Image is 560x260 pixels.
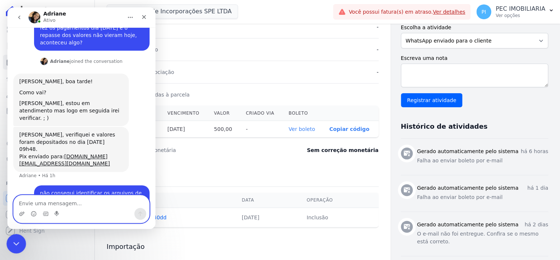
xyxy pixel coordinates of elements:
[12,166,48,170] div: Adriane • Há 1h
[417,184,519,192] h3: Gerado automaticamente pelo sistema
[3,71,91,86] a: Lotes
[33,182,136,197] div: não consegui identificar os arquivos de retorno
[7,234,26,254] iframe: Intercom live chat
[401,24,548,31] label: Escolha a atividade
[116,3,130,17] button: Início
[401,122,487,131] h3: Histórico de atividades
[35,203,41,209] button: Selecionador de GIF
[43,51,115,57] div: joined the conversation
[376,23,378,31] dd: -
[107,4,238,18] button: Chã Grande Incorporações SPE LTDA
[7,7,155,229] iframe: Intercom live chat
[6,66,121,119] div: [PERSON_NAME], boa tarde!Como vai?[PERSON_NAME], estou em atendimento mas logo em seguida irei ve...
[6,179,88,188] div: Plataformas
[43,51,62,57] b: Adriane
[329,126,369,132] button: Copiar código
[36,9,48,17] p: Ativo
[233,193,298,208] th: Data
[12,146,115,160] div: Pix enviado para:
[47,203,53,209] button: Start recording
[6,119,121,165] div: [PERSON_NAME], verifiquei e valores foram depositados no dia [DATE] 09h48.Pix enviado para:[DOMAI...
[208,121,240,138] th: 500,00
[12,92,115,114] div: [PERSON_NAME], estou em atendimento mas logo em seguida irei verificar. ; )
[23,203,29,209] button: Selecionador de Emoji
[233,208,298,227] td: [DATE]
[27,178,142,201] div: não consegui identificar os arquivos de retorno
[521,148,548,155] p: há 6 horas
[349,8,465,16] span: Você possui fatura(s) em atraso.
[3,38,91,53] a: Contratos
[3,55,91,70] a: Parcelas
[3,87,91,102] a: Clientes
[524,221,548,229] p: há 2 dias
[482,9,486,14] span: PI
[3,104,91,118] a: Minha Carteira
[240,121,283,138] th: -
[417,221,519,229] h3: Gerado automaticamente pelo sistema
[161,121,208,138] th: [DATE]
[433,9,465,15] a: Ver detalhes
[161,106,208,121] th: Vencimento
[12,124,115,146] div: [PERSON_NAME], verifiquei e valores foram depositados no dia [DATE] 09h48.
[417,148,519,155] h3: Gerado automaticamente pelo sistema
[208,106,240,121] th: Valor
[3,120,91,135] a: Transferências
[283,106,323,121] th: Boleto
[307,146,378,154] dd: Sem correção monetária
[240,106,283,121] th: Criado via
[3,22,91,37] a: Visão Geral
[107,169,379,178] h3: Exportação
[527,184,548,192] p: há 1 dia
[376,46,378,53] dd: -
[12,82,115,89] div: Como vai?
[496,13,545,18] p: Ver opções
[3,136,91,151] a: Crédito
[127,200,139,212] button: Enviar uma mensagem
[6,66,142,119] div: Adriane diz…
[417,230,548,246] p: O e-mail não foi entregue. Confira se o mesmo está correto.
[6,119,142,178] div: Adriane diz…
[6,188,142,200] textarea: Envie uma mensagem...
[11,203,17,209] button: Upload do anexo
[376,68,378,76] dd: -
[401,93,463,107] input: Registrar atividade
[496,5,545,13] p: PEC IMOBILIARIA
[298,193,378,208] th: Operação
[3,207,91,222] a: Conta Hent
[3,152,91,167] a: Negativação
[33,3,136,39] div: Cliente da empresa de Campina Grande Incorporações [PERSON_NAME] fez os pagamentos dia [DATE] e o...
[289,126,315,132] a: Ver boleto
[6,49,142,66] div: Adriane diz…
[470,1,560,22] button: PI PEC IMOBILIARIA Ver opções
[298,208,378,227] td: Inclusão
[3,191,91,206] a: Recebíveis
[417,193,548,201] p: Falha ao enviar boleto por e-mail
[107,242,379,251] h3: Importação
[130,3,143,16] div: Fechar
[6,178,142,210] div: PEC diz…
[107,193,233,208] th: Arquivo
[107,146,267,154] dt: Última correção monetária
[417,157,548,165] p: Falha ao enviar boleto por e-mail
[401,54,548,62] label: Escreva uma nota
[33,50,40,58] img: Profile image for Adriane
[12,146,103,159] a: [DOMAIN_NAME][EMAIL_ADDRESS][DOMAIN_NAME]
[12,71,115,78] div: [PERSON_NAME], boa tarde!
